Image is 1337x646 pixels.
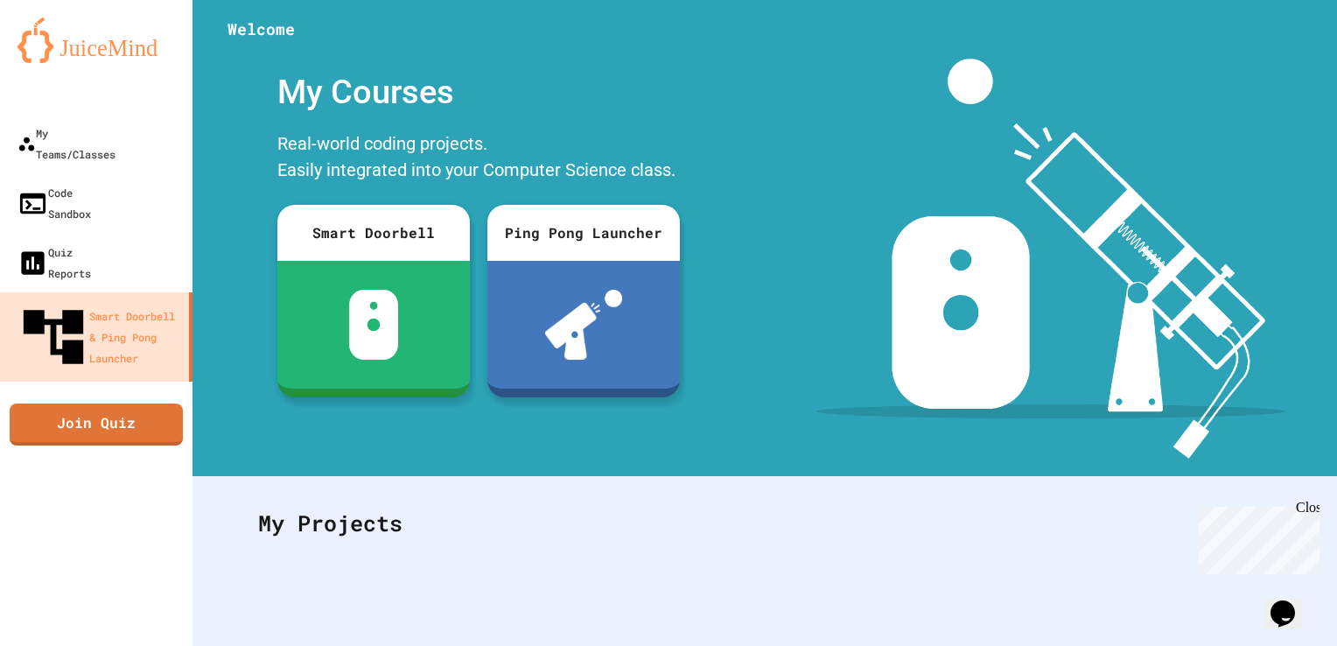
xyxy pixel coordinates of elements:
[7,7,121,111] div: Chat with us now!Close
[17,123,115,165] div: My Teams/Classes
[1192,500,1319,574] iframe: chat widget
[241,489,1289,558] div: My Projects
[1263,576,1319,628] iframe: chat widget
[816,59,1285,459] img: banner-image-my-projects.png
[17,18,175,63] img: logo-orange.svg
[277,205,470,261] div: Smart Doorbell
[269,59,689,126] div: My Courses
[269,126,689,192] div: Real-world coding projects. Easily integrated into your Computer Science class.
[17,301,182,373] div: Smart Doorbell & Ping Pong Launcher
[17,242,91,284] div: Quiz Reports
[545,290,623,360] img: ppl-with-ball.png
[10,404,183,446] a: Join Quiz
[349,290,399,360] img: sdb-white.svg
[17,182,91,224] div: Code Sandbox
[487,205,680,261] div: Ping Pong Launcher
